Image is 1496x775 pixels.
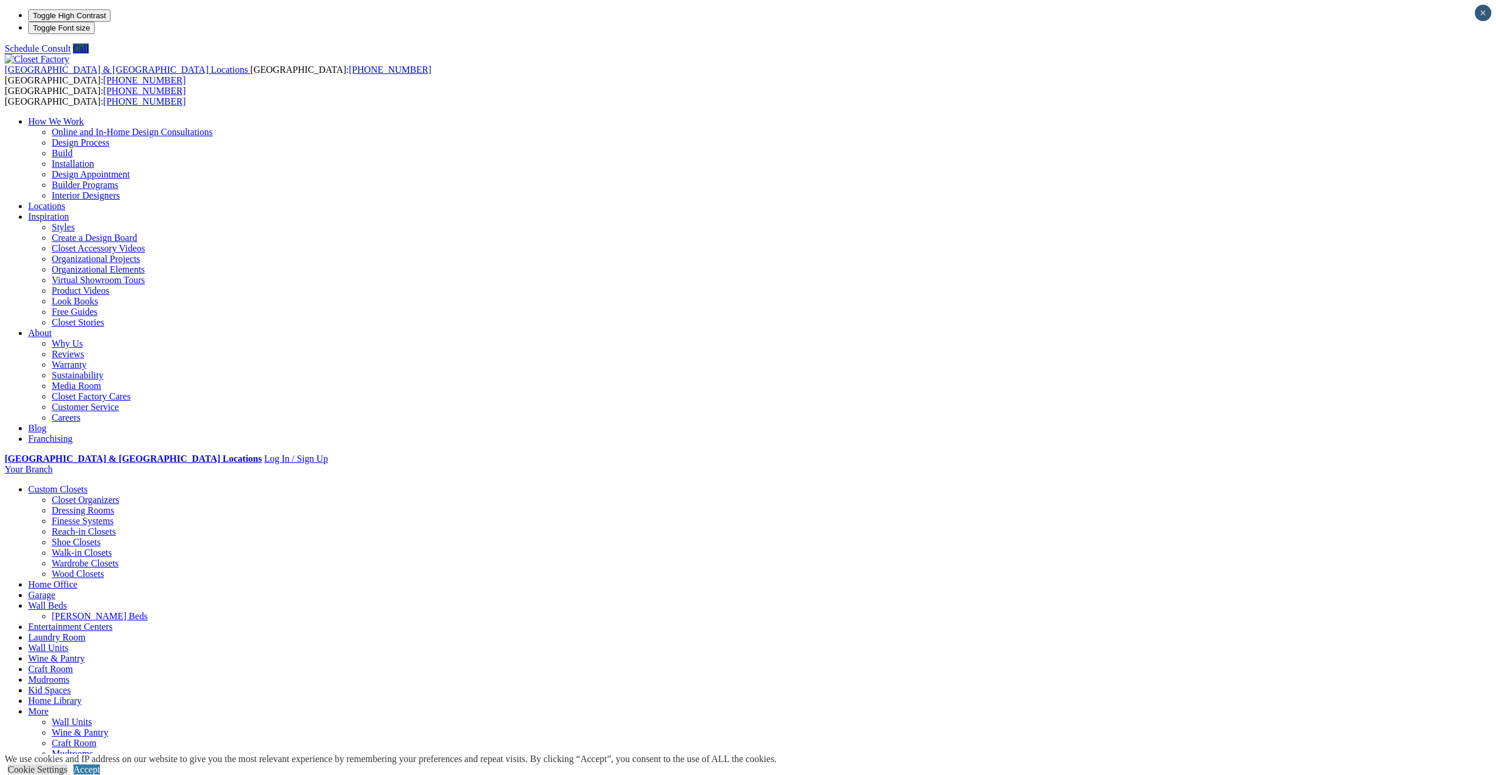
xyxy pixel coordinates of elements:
[52,370,103,380] a: Sustainability
[28,643,68,653] a: Wall Units
[52,286,109,296] a: Product Videos
[52,412,81,422] a: Careers
[5,43,71,53] a: Schedule Consult
[5,65,248,75] span: [GEOGRAPHIC_DATA] & [GEOGRAPHIC_DATA] Locations
[52,296,98,306] a: Look Books
[52,169,130,179] a: Design Appointment
[5,464,52,474] a: Your Branch
[5,754,777,764] div: We use cookies and IP address on our website to give you the most relevant experience by remember...
[5,54,69,65] img: Closet Factory
[52,495,119,505] a: Closet Organizers
[349,65,431,75] a: [PHONE_NUMBER]
[52,307,98,317] a: Free Guides
[52,727,108,737] a: Wine & Pantry
[52,717,92,727] a: Wall Units
[73,764,100,774] a: Accept
[52,233,137,243] a: Create a Design Board
[52,360,86,370] a: Warranty
[8,764,68,774] a: Cookie Settings
[103,86,186,96] a: [PHONE_NUMBER]
[52,738,96,748] a: Craft Room
[28,212,69,222] a: Inspiration
[52,402,119,412] a: Customer Service
[52,749,93,759] a: Mudrooms
[52,569,104,579] a: Wood Closets
[28,696,82,706] a: Home Library
[5,65,431,85] span: [GEOGRAPHIC_DATA]: [GEOGRAPHIC_DATA]:
[52,243,145,253] a: Closet Accessory Videos
[52,254,140,264] a: Organizational Projects
[52,159,94,169] a: Installation
[1475,5,1491,21] button: Close
[52,180,118,190] a: Builder Programs
[52,127,213,137] a: Online and In-Home Design Consultations
[28,484,88,494] a: Custom Closets
[52,275,145,285] a: Virtual Showroom Tours
[52,349,84,359] a: Reviews
[52,137,109,147] a: Design Process
[5,454,262,464] a: [GEOGRAPHIC_DATA] & [GEOGRAPHIC_DATA] Locations
[264,454,327,464] a: Log In / Sign Up
[28,22,95,34] button: Toggle Font size
[28,579,78,589] a: Home Office
[28,201,65,211] a: Locations
[52,558,119,568] a: Wardrobe Closets
[28,116,84,126] a: How We Work
[52,505,114,515] a: Dressing Rooms
[28,664,73,674] a: Craft Room
[28,590,55,600] a: Garage
[52,190,120,200] a: Interior Designers
[28,328,52,338] a: About
[33,24,90,32] span: Toggle Font size
[28,423,46,433] a: Blog
[28,9,111,22] button: Toggle High Contrast
[52,611,148,621] a: [PERSON_NAME] Beds
[52,548,112,558] a: Walk-in Closets
[52,381,101,391] a: Media Room
[28,706,49,716] a: More menu text will display only on big screen
[28,685,71,695] a: Kid Spaces
[5,86,186,106] span: [GEOGRAPHIC_DATA]: [GEOGRAPHIC_DATA]:
[28,653,85,663] a: Wine & Pantry
[73,43,89,53] a: Call
[28,600,67,610] a: Wall Beds
[52,264,145,274] a: Organizational Elements
[52,222,75,232] a: Styles
[28,675,69,685] a: Mudrooms
[52,526,116,536] a: Reach-in Closets
[52,516,113,526] a: Finesse Systems
[52,317,104,327] a: Closet Stories
[5,65,250,75] a: [GEOGRAPHIC_DATA] & [GEOGRAPHIC_DATA] Locations
[28,632,85,642] a: Laundry Room
[52,537,101,547] a: Shoe Closets
[103,75,186,85] a: [PHONE_NUMBER]
[52,391,130,401] a: Closet Factory Cares
[33,11,106,20] span: Toggle High Contrast
[28,622,113,632] a: Entertainment Centers
[52,338,83,348] a: Why Us
[52,148,73,158] a: Build
[103,96,186,106] a: [PHONE_NUMBER]
[28,434,73,444] a: Franchising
